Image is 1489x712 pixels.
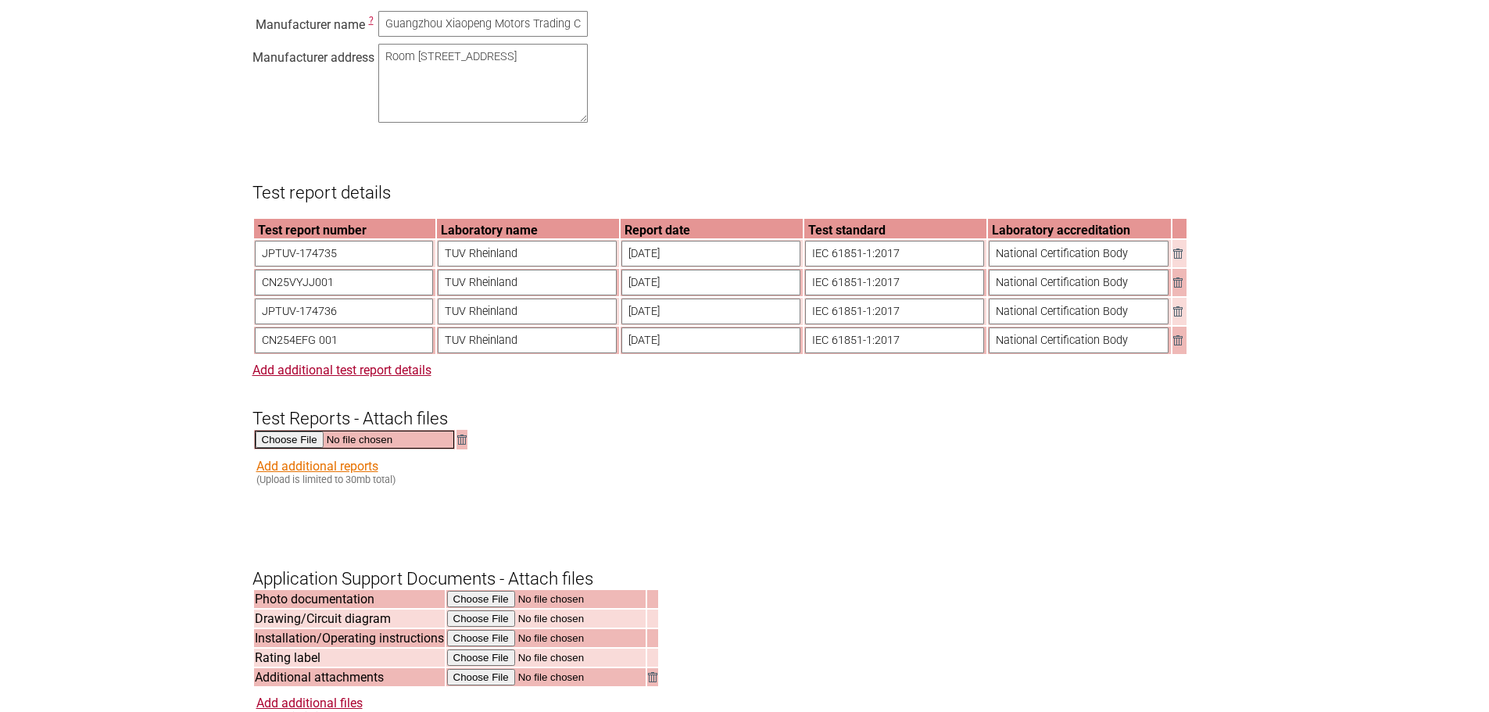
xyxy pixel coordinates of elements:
img: Remove [457,435,467,445]
th: Laboratory accreditation [988,219,1171,238]
a: Add additional test report details [252,363,431,377]
td: Photo documentation [254,590,445,608]
th: Laboratory name [437,219,619,238]
div: Manufacturer address [252,46,370,62]
h3: Test report details [252,156,1237,202]
img: Remove [1173,335,1183,345]
div: Manufacturer name [252,13,370,29]
td: Rating label [254,649,445,667]
img: Remove [1173,249,1183,259]
img: Remove [648,672,657,682]
td: Drawing/Circuit diagram [254,610,445,628]
th: Test standard [804,219,986,238]
small: (Upload is limited to 30mb total) [256,474,396,485]
img: Remove [1173,306,1183,317]
td: Additional attachments [254,668,445,686]
img: Remove [1173,277,1183,288]
a: Add additional files [256,696,363,710]
td: Installation/Operating instructions [254,629,445,647]
h3: Application Support Documents - Attach files [252,542,1237,589]
a: Add additional reports [256,459,378,474]
th: Test report number [254,219,436,238]
h3: Test Reports - Attach files [252,382,1237,429]
th: Report date [621,219,803,238]
span: This is the name of the manufacturer of the electrical product to be approved. [369,15,374,26]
